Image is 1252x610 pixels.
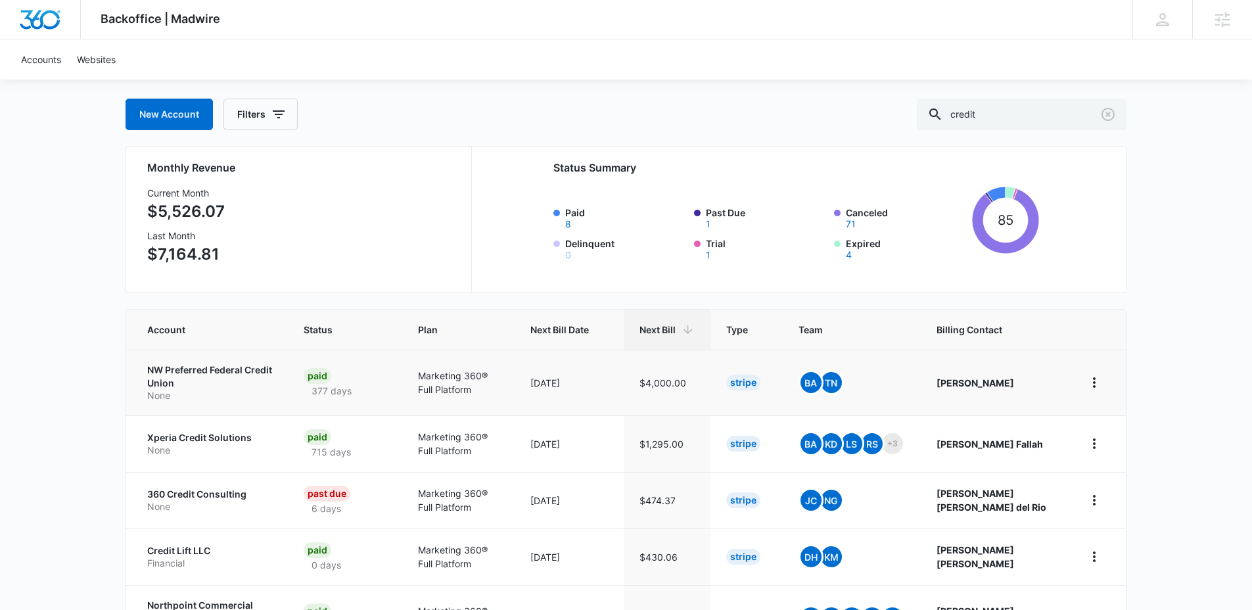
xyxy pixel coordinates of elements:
[126,99,213,130] a: New Account
[624,528,710,585] td: $430.06
[515,350,624,415] td: [DATE]
[304,502,349,515] p: 6 days
[1098,104,1119,125] button: Clear
[147,544,272,570] a: Credit Lift LLCFinancial
[304,368,331,384] div: Paid
[418,323,498,337] span: Plan
[1084,490,1105,511] button: home
[821,372,842,393] span: TN
[304,486,350,502] div: Past Due
[304,429,331,445] div: Paid
[937,377,1014,388] strong: [PERSON_NAME]
[147,544,272,557] p: Credit Lift LLC
[726,436,760,452] div: Stripe
[624,350,710,415] td: $4,000.00
[937,488,1046,513] strong: [PERSON_NAME] [PERSON_NAME] del Rio
[515,528,624,585] td: [DATE]
[821,433,842,454] span: KD
[706,250,710,260] button: Trial
[147,500,272,513] p: None
[147,229,225,243] h3: Last Month
[418,543,498,571] p: Marketing 360® Full Platform
[515,415,624,472] td: [DATE]
[553,160,1039,176] h2: Status Summary
[101,12,220,26] span: Backoffice | Madwire
[821,490,842,511] span: NG
[418,430,498,457] p: Marketing 360® Full Platform
[800,372,822,393] span: BA
[1084,433,1105,454] button: home
[147,488,272,501] p: 360 Credit Consulting
[726,375,760,390] div: Stripe
[706,206,827,229] label: Past Due
[147,243,225,266] p: $7,164.81
[147,364,272,389] p: NW Preferred Federal Credit Union
[846,206,967,229] label: Canceled
[69,39,124,80] a: Websites
[515,472,624,528] td: [DATE]
[418,486,498,514] p: Marketing 360® Full Platform
[530,323,589,337] span: Next Bill Date
[223,99,298,130] button: Filters
[147,160,455,176] h2: Monthly Revenue
[997,212,1013,228] tspan: 85
[800,546,822,567] span: DH
[937,323,1052,337] span: Billing Contact
[937,438,1043,450] strong: [PERSON_NAME] Fallah
[726,492,760,508] div: Stripe
[846,237,967,260] label: Expired
[147,488,272,513] a: 360 Credit ConsultingNone
[147,557,272,570] p: Financial
[706,237,827,260] label: Trial
[565,237,686,260] label: Delinquent
[565,220,571,229] button: Paid
[147,364,272,402] a: NW Preferred Federal Credit UnionNone
[147,200,225,223] p: $5,526.07
[841,433,862,454] span: LS
[917,99,1126,130] input: Search
[821,546,842,567] span: KM
[624,472,710,528] td: $474.37
[882,433,903,454] span: +3
[147,431,272,444] p: Xperia Credit Solutions
[147,444,272,457] p: None
[565,206,686,229] label: Paid
[726,549,760,565] div: Stripe
[1084,372,1105,393] button: home
[1084,546,1105,567] button: home
[304,323,367,337] span: Status
[726,323,748,337] span: Type
[304,542,331,558] div: Paid
[706,220,710,229] button: Past Due
[304,445,359,459] p: 715 days
[800,433,822,454] span: BA
[13,39,69,80] a: Accounts
[639,323,676,337] span: Next Bill
[304,384,359,398] p: 377 days
[846,220,856,229] button: Canceled
[147,389,272,402] p: None
[418,369,498,396] p: Marketing 360® Full Platform
[147,431,272,457] a: Xperia Credit SolutionsNone
[624,415,710,472] td: $1,295.00
[846,250,852,260] button: Expired
[799,323,886,337] span: Team
[147,323,253,337] span: Account
[147,186,225,200] h3: Current Month
[304,558,349,572] p: 0 days
[937,544,1014,569] strong: [PERSON_NAME] [PERSON_NAME]
[862,433,883,454] span: RS
[800,490,822,511] span: JC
